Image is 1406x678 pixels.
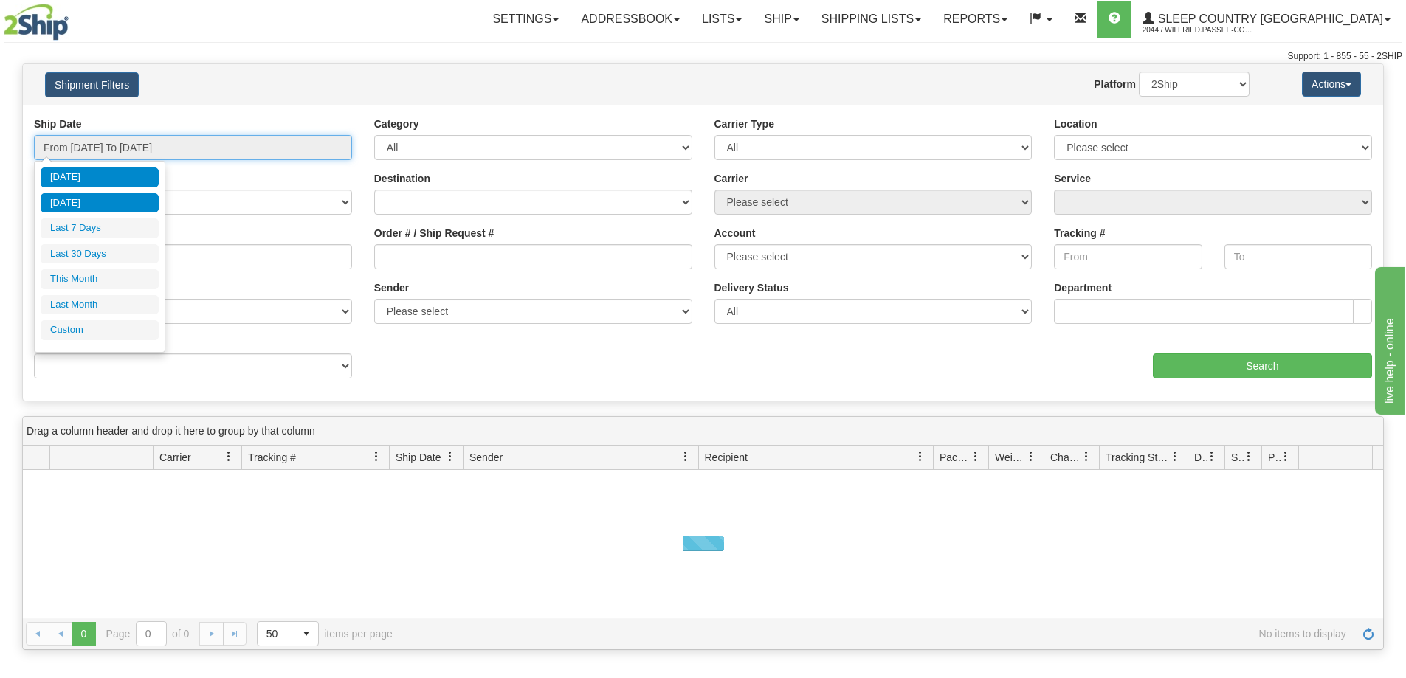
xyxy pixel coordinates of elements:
[257,621,393,646] span: items per page
[1154,13,1383,25] span: Sleep Country [GEOGRAPHIC_DATA]
[1372,263,1405,414] iframe: chat widget
[1054,244,1202,269] input: From
[438,444,463,469] a: Ship Date filter column settings
[4,50,1402,63] div: Support: 1 - 855 - 55 - 2SHIP
[72,622,95,646] span: Page 0
[1131,1,1402,38] a: Sleep Country [GEOGRAPHIC_DATA] 2044 / Wilfried.Passee-Coutrin
[481,1,570,38] a: Settings
[106,621,190,646] span: Page of 0
[963,444,988,469] a: Packages filter column settings
[374,226,494,241] label: Order # / Ship Request #
[1268,450,1281,465] span: Pickup Status
[714,226,756,241] label: Account
[1273,444,1298,469] a: Pickup Status filter column settings
[1050,450,1081,465] span: Charge
[1106,450,1170,465] span: Tracking Status
[45,72,139,97] button: Shipment Filters
[159,450,191,465] span: Carrier
[294,622,318,646] span: select
[41,320,159,340] li: Custom
[1054,171,1091,186] label: Service
[1194,450,1207,465] span: Delivery Status
[23,417,1383,446] div: grid grouping header
[374,280,409,295] label: Sender
[691,1,753,38] a: Lists
[1054,117,1097,131] label: Location
[1074,444,1099,469] a: Charge filter column settings
[1236,444,1261,469] a: Shipment Issues filter column settings
[469,450,503,465] span: Sender
[41,295,159,315] li: Last Month
[570,1,691,38] a: Addressbook
[1224,244,1372,269] input: To
[11,9,137,27] div: live help - online
[1143,23,1253,38] span: 2044 / Wilfried.Passee-Coutrin
[1162,444,1188,469] a: Tracking Status filter column settings
[932,1,1019,38] a: Reports
[714,280,789,295] label: Delivery Status
[396,450,441,465] span: Ship Date
[705,450,748,465] span: Recipient
[41,244,159,264] li: Last 30 Days
[1357,622,1380,646] a: Refresh
[4,4,69,41] img: logo2044.jpg
[673,444,698,469] a: Sender filter column settings
[374,117,419,131] label: Category
[1054,226,1105,241] label: Tracking #
[1019,444,1044,469] a: Weight filter column settings
[216,444,241,469] a: Carrier filter column settings
[34,117,82,131] label: Ship Date
[753,1,810,38] a: Ship
[810,1,932,38] a: Shipping lists
[940,450,971,465] span: Packages
[248,450,296,465] span: Tracking #
[714,117,774,131] label: Carrier Type
[1094,77,1136,91] label: Platform
[41,167,159,187] li: [DATE]
[41,218,159,238] li: Last 7 Days
[266,626,286,641] span: 50
[413,628,1346,640] span: No items to display
[1302,72,1361,97] button: Actions
[1199,444,1224,469] a: Delivery Status filter column settings
[374,171,430,186] label: Destination
[908,444,933,469] a: Recipient filter column settings
[364,444,389,469] a: Tracking # filter column settings
[41,269,159,289] li: This Month
[1153,353,1372,378] input: Search
[1054,280,1112,295] label: Department
[714,171,748,186] label: Carrier
[41,193,159,213] li: [DATE]
[1231,450,1244,465] span: Shipment Issues
[995,450,1026,465] span: Weight
[257,621,319,646] span: Page sizes drop down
